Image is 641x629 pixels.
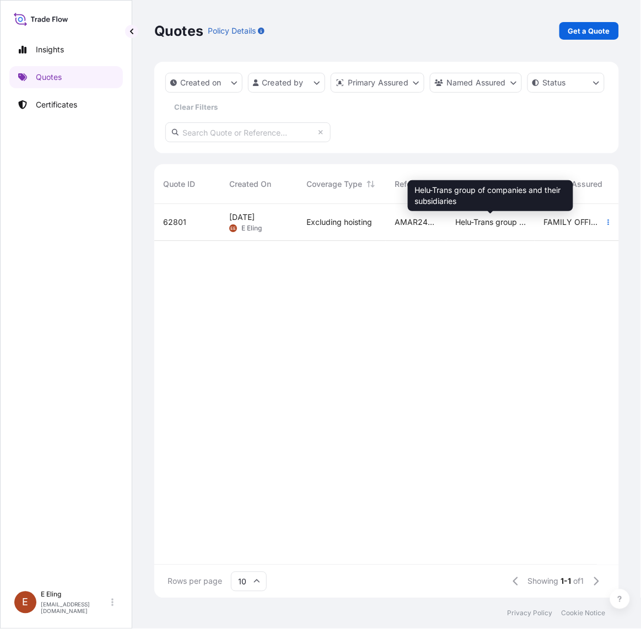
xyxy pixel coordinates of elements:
[41,590,109,599] p: E Eling
[568,25,610,36] p: Get a Quote
[208,25,256,36] p: Policy Details
[9,94,123,116] a: Certificates
[430,73,522,93] button: cargoOwner Filter options
[175,101,218,112] p: Clear Filters
[41,601,109,615] p: [EMAIL_ADDRESS][DOMAIN_NAME]
[168,576,222,587] span: Rows per page
[543,217,603,228] span: FAMILY OFFICE FOR ART (FOFA) (AMAR244924FHFH)
[163,217,186,228] span: 62801
[36,44,64,55] p: Insights
[364,178,378,191] button: Sort
[455,179,516,190] span: Primary Assured
[574,576,584,587] span: of 1
[9,39,123,61] a: Insights
[262,77,304,88] p: Created by
[165,122,331,142] input: Search Quote or Reference...
[241,224,262,233] span: E Eling
[562,609,606,618] a: Cookie Notice
[331,73,424,93] button: distributor Filter options
[180,77,222,88] p: Created on
[248,73,325,93] button: createdBy Filter options
[154,22,203,40] p: Quotes
[165,73,243,93] button: createdOn Filter options
[230,223,236,234] span: EE
[306,179,362,190] span: Coverage Type
[36,72,62,83] p: Quotes
[395,179,432,190] span: Reference
[229,179,271,190] span: Created On
[36,99,77,110] p: Certificates
[508,609,553,618] a: Privacy Policy
[559,22,619,40] a: Get a Quote
[165,98,227,116] button: Clear Filters
[528,576,559,587] span: Showing
[229,212,255,223] span: [DATE]
[543,179,603,190] span: Named Assured
[561,576,572,587] span: 1-1
[306,217,372,228] span: Excluding hoisting
[542,77,566,88] p: Status
[527,73,605,93] button: certificateStatus Filter options
[348,77,408,88] p: Primary Assured
[163,179,195,190] span: Quote ID
[455,217,526,228] span: Helu-Trans group of companies and their subsidiaries
[446,77,506,88] p: Named Assured
[414,185,567,207] span: Helu-Trans group of companies and their subsidiaries
[395,217,438,228] span: AMAR244924FHFH
[23,597,29,608] span: E
[9,66,123,88] a: Quotes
